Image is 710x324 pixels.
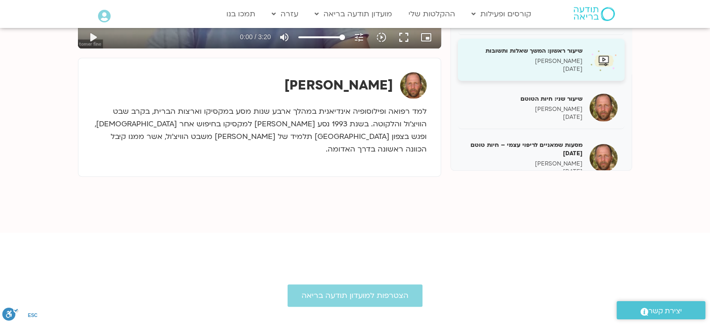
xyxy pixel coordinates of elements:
h5: מסעות שמאניים לריפוי עצמי – חיות טוטם [DATE] [465,141,583,158]
p: [PERSON_NAME] [465,105,583,113]
a: ההקלטות שלי [404,5,460,23]
a: הצטרפות למועדון תודעה בריאה [288,284,422,307]
strong: [PERSON_NAME] [284,76,393,94]
a: תמכו בנו [222,5,260,23]
a: יצירת קשר [617,301,705,319]
h5: שיעור שני: חיות הטוטם [465,95,583,103]
a: עזרה [267,5,303,23]
p: [PERSON_NAME] [465,160,583,168]
span: יצירת קשר [648,305,682,317]
p: למד רפואה ופילוסופיה אינדיאנית במהלך ארבע שנות מסע במקסיקו וארצות הברית, בקרב שבט הוויצ’ול והלקוט... [92,105,427,156]
p: [PERSON_NAME] [465,57,583,65]
h5: שיעור ראשון: המשך שאלות ותשובות [465,47,583,55]
p: [DATE] [465,113,583,121]
a: מועדון תודעה בריאה [310,5,397,23]
p: [DATE] [465,168,583,176]
img: מסעות שמאניים לריפוי עצמי – חיות טוטם 14/7/25 [590,144,618,172]
img: שיעור ראשון: המשך שאלות ותשובות [590,46,618,74]
img: שיעור שני: חיות הטוטם [590,94,618,122]
img: תומר פיין [400,72,427,99]
p: [DATE] [465,65,583,73]
a: קורסים ופעילות [467,5,536,23]
img: תודעה בריאה [574,7,615,21]
span: הצטרפות למועדון תודעה בריאה [302,291,408,300]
